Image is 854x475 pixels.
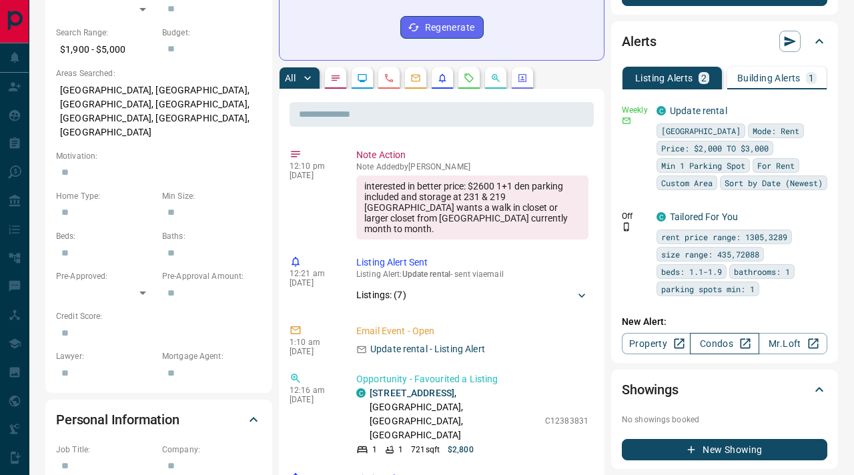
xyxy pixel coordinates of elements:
[56,409,179,430] h2: Personal Information
[56,444,155,456] p: Job Title:
[56,67,262,79] p: Areas Searched:
[490,73,501,83] svg: Opportunities
[622,104,649,116] p: Weekly
[437,73,448,83] svg: Listing Alerts
[56,79,262,143] p: [GEOGRAPHIC_DATA], [GEOGRAPHIC_DATA], [GEOGRAPHIC_DATA], [GEOGRAPHIC_DATA], [GEOGRAPHIC_DATA], [G...
[734,265,790,278] span: bathrooms: 1
[670,105,727,116] a: Update rental
[661,141,769,155] span: Price: $2,000 TO $3,000
[410,73,421,83] svg: Emails
[464,73,474,83] svg: Requests
[545,415,588,427] p: C12383831
[56,350,155,362] p: Lawyer:
[162,230,262,242] p: Baths:
[56,404,262,436] div: Personal Information
[357,73,368,83] svg: Lead Browsing Activity
[370,342,485,356] p: Update rental - Listing Alert
[162,190,262,202] p: Min Size:
[622,31,657,52] h2: Alerts
[690,333,759,354] a: Condos
[56,190,155,202] p: Home Type:
[356,270,588,279] p: Listing Alert : - sent via email
[56,270,155,282] p: Pre-Approved:
[725,176,823,189] span: Sort by Date (Newest)
[448,444,474,456] p: $2,800
[356,162,588,171] p: Note Added by [PERSON_NAME]
[356,372,588,386] p: Opportunity - Favourited a Listing
[384,73,394,83] svg: Calls
[411,444,440,456] p: 721 sqft
[356,256,588,270] p: Listing Alert Sent
[56,39,155,61] p: $1,900 - $5,000
[661,282,755,296] span: parking spots min: 1
[290,171,336,180] p: [DATE]
[56,230,155,242] p: Beds:
[400,16,484,39] button: Regenerate
[356,288,406,302] p: Listings: ( 7 )
[330,73,341,83] svg: Notes
[622,25,827,57] div: Alerts
[162,350,262,362] p: Mortgage Agent:
[622,414,827,426] p: No showings booked
[661,176,713,189] span: Custom Area
[356,283,588,308] div: Listings: (7)
[372,444,377,456] p: 1
[356,388,366,398] div: condos.ca
[290,161,336,171] p: 12:10 pm
[757,159,795,172] span: For Rent
[737,73,801,83] p: Building Alerts
[56,27,155,39] p: Search Range:
[701,73,707,83] p: 2
[622,315,827,329] p: New Alert:
[398,444,403,456] p: 1
[290,278,336,288] p: [DATE]
[356,175,588,240] div: interested in better price: $2600 1+1 den parking included and storage at 231 & 219 [GEOGRAPHIC_D...
[670,211,738,222] a: Tailored For You
[356,324,588,338] p: Email Event - Open
[56,150,262,162] p: Motivation:
[162,27,262,39] p: Budget:
[753,124,799,137] span: Mode: Rent
[370,386,538,442] p: , [GEOGRAPHIC_DATA], [GEOGRAPHIC_DATA], [GEOGRAPHIC_DATA]
[290,386,336,395] p: 12:16 am
[622,379,679,400] h2: Showings
[635,73,693,83] p: Listing Alerts
[285,73,296,83] p: All
[162,270,262,282] p: Pre-Approval Amount:
[622,222,631,231] svg: Push Notification Only
[622,439,827,460] button: New Showing
[657,106,666,115] div: condos.ca
[402,270,450,279] span: Update rental
[356,148,588,162] p: Note Action
[622,210,649,222] p: Off
[290,269,336,278] p: 12:21 am
[290,347,336,356] p: [DATE]
[661,265,722,278] span: beds: 1.1-1.9
[162,444,262,456] p: Company:
[56,310,262,322] p: Credit Score:
[517,73,528,83] svg: Agent Actions
[661,124,741,137] span: [GEOGRAPHIC_DATA]
[661,159,745,172] span: Min 1 Parking Spot
[661,248,759,261] span: size range: 435,72088
[622,333,691,354] a: Property
[759,333,827,354] a: Mr.Loft
[290,338,336,347] p: 1:10 am
[661,230,787,244] span: rent price range: 1305,3289
[290,395,336,404] p: [DATE]
[657,212,666,221] div: condos.ca
[622,374,827,406] div: Showings
[622,116,631,125] svg: Email
[809,73,814,83] p: 1
[370,388,454,398] a: [STREET_ADDRESS]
